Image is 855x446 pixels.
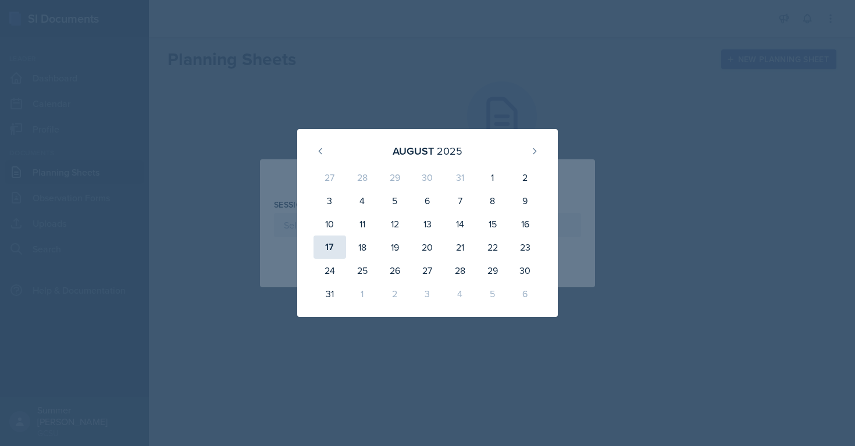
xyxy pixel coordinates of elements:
[444,189,476,212] div: 7
[444,166,476,189] div: 31
[411,166,444,189] div: 30
[476,166,509,189] div: 1
[313,212,346,236] div: 10
[411,282,444,305] div: 3
[313,236,346,259] div: 17
[379,189,411,212] div: 5
[313,166,346,189] div: 27
[444,212,476,236] div: 14
[444,259,476,282] div: 28
[346,282,379,305] div: 1
[509,212,541,236] div: 16
[476,282,509,305] div: 5
[379,166,411,189] div: 29
[313,259,346,282] div: 24
[509,189,541,212] div: 9
[444,282,476,305] div: 4
[313,282,346,305] div: 31
[444,236,476,259] div: 21
[346,236,379,259] div: 18
[411,189,444,212] div: 6
[476,212,509,236] div: 15
[509,259,541,282] div: 30
[437,143,462,159] div: 2025
[476,259,509,282] div: 29
[346,166,379,189] div: 28
[346,189,379,212] div: 4
[509,236,541,259] div: 23
[411,236,444,259] div: 20
[509,282,541,305] div: 6
[313,189,346,212] div: 3
[346,212,379,236] div: 11
[346,259,379,282] div: 25
[411,212,444,236] div: 13
[379,236,411,259] div: 19
[476,236,509,259] div: 22
[476,189,509,212] div: 8
[411,259,444,282] div: 27
[393,143,434,159] div: August
[379,282,411,305] div: 2
[509,166,541,189] div: 2
[379,259,411,282] div: 26
[379,212,411,236] div: 12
